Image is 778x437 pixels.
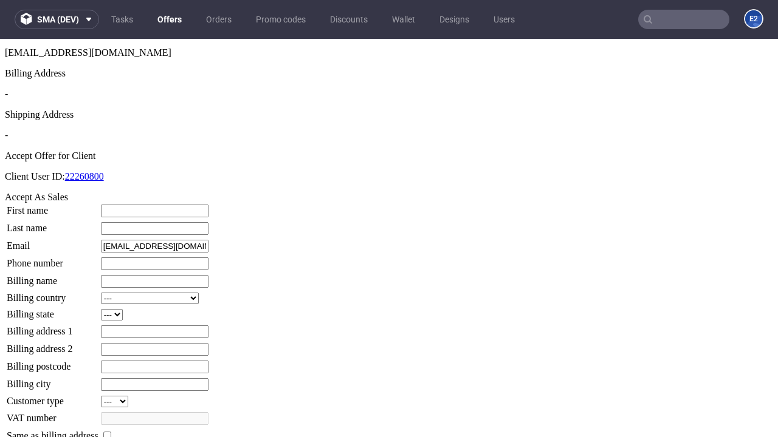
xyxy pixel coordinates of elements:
[385,10,422,29] a: Wallet
[6,200,99,214] td: Email
[199,10,239,29] a: Orders
[249,10,313,29] a: Promo codes
[6,373,99,387] td: VAT number
[5,29,773,40] div: Billing Address
[432,10,477,29] a: Designs
[150,10,189,29] a: Offers
[5,70,773,81] div: Shipping Address
[6,339,99,353] td: Billing city
[6,218,99,232] td: Phone number
[6,356,99,369] td: Customer type
[486,10,522,29] a: Users
[745,10,762,27] figcaption: e2
[5,132,773,143] p: Client User ID:
[15,10,99,29] button: sma (dev)
[6,321,99,335] td: Billing postcode
[6,286,99,300] td: Billing address 1
[65,132,104,143] a: 22260800
[37,15,79,24] span: sma (dev)
[6,390,99,404] td: Same as billing address
[5,112,773,123] div: Accept Offer for Client
[6,235,99,249] td: Billing name
[6,183,99,197] td: Last name
[6,165,99,179] td: First name
[6,303,99,317] td: Billing address 2
[104,10,140,29] a: Tasks
[5,8,171,19] span: [EMAIL_ADDRESS][DOMAIN_NAME]
[5,91,8,101] span: -
[5,153,773,164] div: Accept As Sales
[6,269,99,282] td: Billing state
[323,10,375,29] a: Discounts
[6,253,99,266] td: Billing country
[5,50,8,60] span: -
